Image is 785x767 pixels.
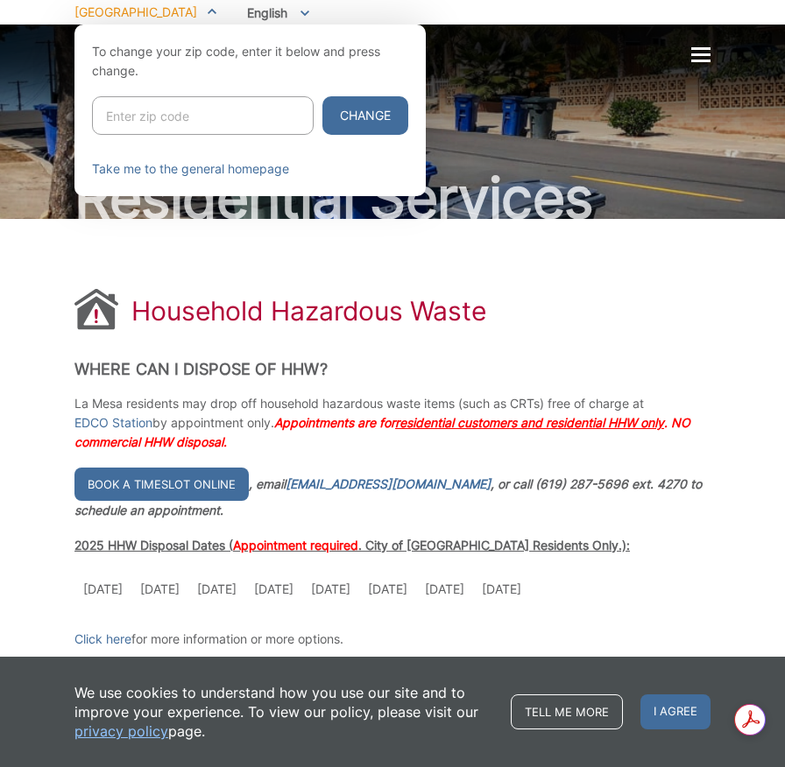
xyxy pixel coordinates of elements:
p: We use cookies to understand how you use our site and to improve your experience. To view our pol... [74,683,493,741]
a: privacy policy [74,721,168,741]
span: [GEOGRAPHIC_DATA] [74,4,197,19]
p: To change your zip code, enter it below and press change. [92,42,408,81]
a: Take me to the general homepage [92,159,289,179]
span: I agree [640,694,711,729]
button: Change [322,96,408,135]
a: Tell me more [511,694,623,729]
input: Enter zip code [92,96,314,135]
